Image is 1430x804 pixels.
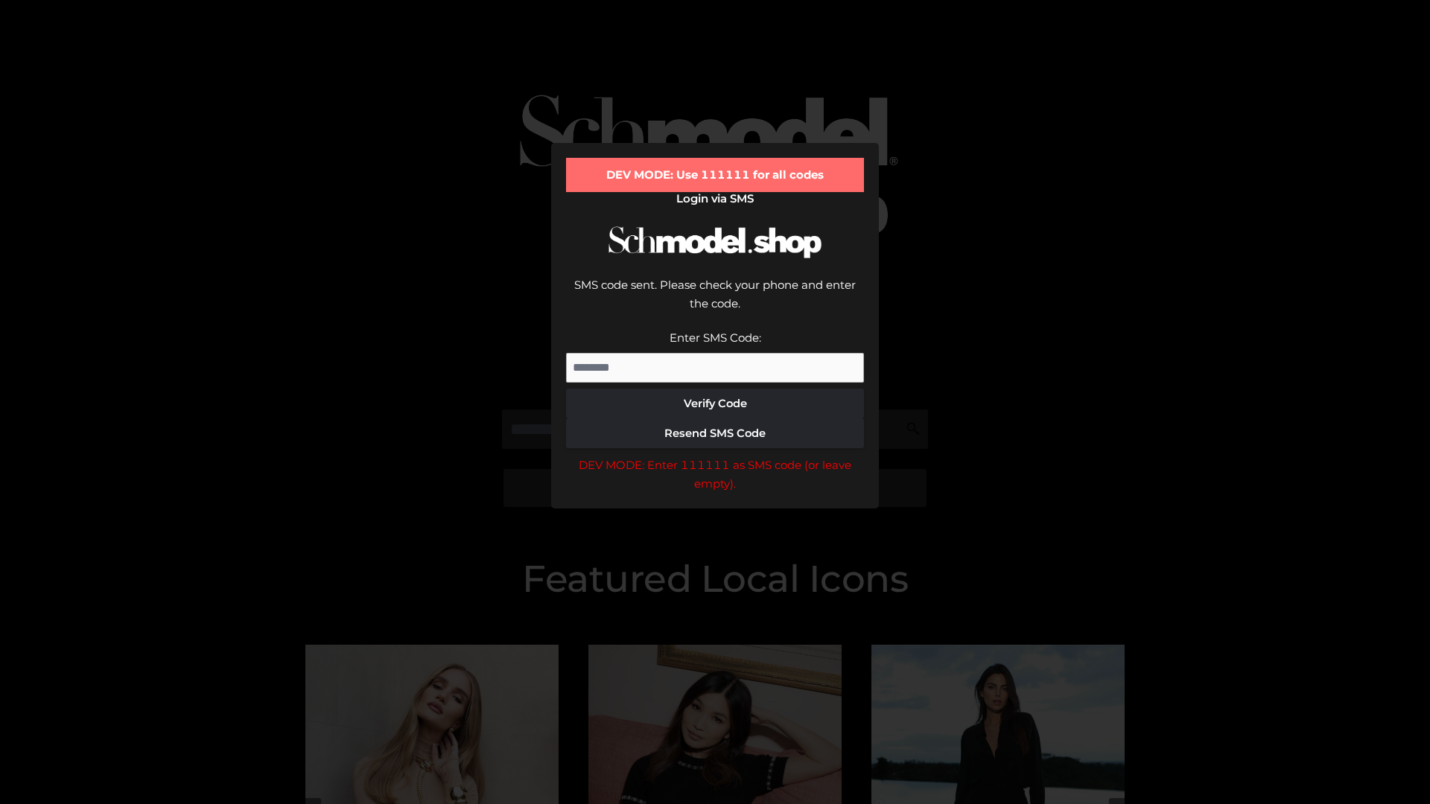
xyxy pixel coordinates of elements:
[566,158,864,192] div: DEV MODE: Use 111111 for all codes
[670,331,761,345] label: Enter SMS Code:
[566,456,864,494] div: DEV MODE: Enter 111111 as SMS code (or leave empty).
[566,418,864,448] button: Resend SMS Code
[566,389,864,418] button: Verify Code
[566,275,864,328] div: SMS code sent. Please check your phone and enter the code.
[603,213,827,272] img: Schmodel Logo
[566,192,864,205] h2: Login via SMS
